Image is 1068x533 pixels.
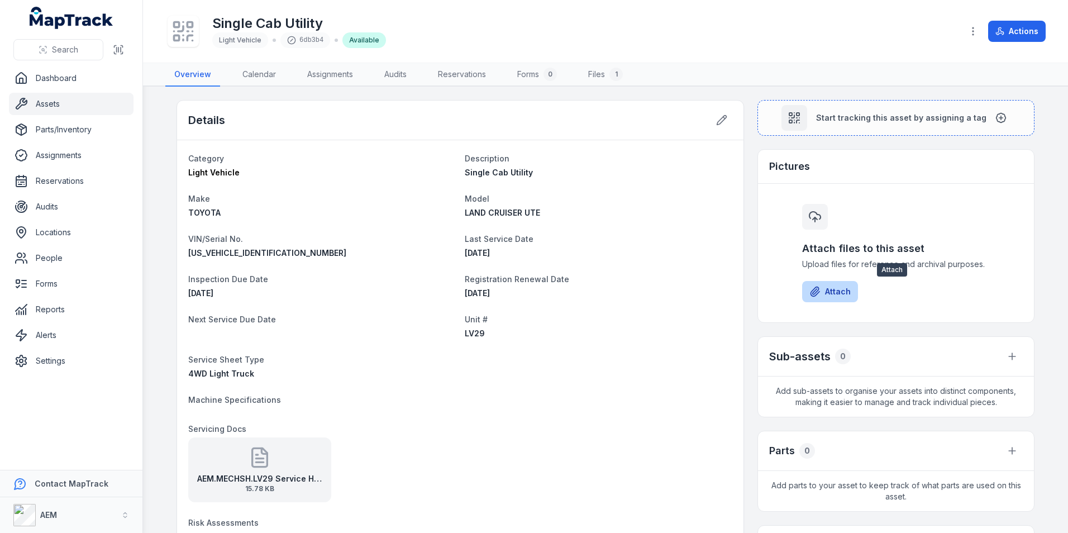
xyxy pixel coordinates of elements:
span: 4WD Light Truck [188,369,254,378]
span: Add parts to your asset to keep track of what parts are used on this asset. [758,471,1034,511]
span: Unit # [465,315,488,324]
h3: Attach files to this asset [802,241,990,256]
span: [US_VEHICLE_IDENTIFICATION_NUMBER] [188,248,346,258]
h1: Single Cab Utility [212,15,386,32]
span: Start tracking this asset by assigning a tag [816,112,986,123]
span: Add sub-assets to organise your assets into distinct components, making it easier to manage and t... [758,377,1034,417]
a: Overview [165,63,220,87]
div: 6db3b4 [280,32,330,48]
time: 20/02/2025, 12:00:00 am [465,248,490,258]
span: LV29 [465,329,485,338]
span: Description [465,154,509,163]
span: VIN/Serial No. [188,234,243,244]
strong: AEM.MECHSH.LV29 Service History [DATE] [197,473,322,484]
strong: AEM [40,510,57,520]
span: Search [52,44,78,55]
span: Model [465,194,489,203]
a: Reservations [429,63,495,87]
a: Assignments [298,63,362,87]
span: [DATE] [188,288,213,298]
h2: Details [188,112,225,128]
time: 17/11/2025, 12:00:00 am [465,288,490,298]
span: 15.78 KB [197,484,322,493]
a: Parts/Inventory [9,118,133,141]
h3: Pictures [769,159,810,174]
span: Light Vehicle [219,36,261,44]
a: Reports [9,298,133,321]
a: Forms0 [508,63,566,87]
div: 1 [609,68,623,81]
strong: Contact MapTrack [35,479,108,488]
a: People [9,247,133,269]
h2: Sub-assets [769,349,831,364]
button: Search [13,39,103,60]
a: Locations [9,221,133,244]
span: Category [188,154,224,163]
button: Start tracking this asset by assigning a tag [757,100,1034,136]
div: 0 [799,443,815,459]
span: Service Sheet Type [188,355,264,364]
span: Servicing Docs [188,424,246,434]
time: 29/12/2027, 12:00:00 am [188,288,213,298]
button: Actions [988,21,1046,42]
span: Registration Renewal Date [465,274,569,284]
span: Attach [877,263,907,277]
h3: Parts [769,443,795,459]
span: Inspection Due Date [188,274,268,284]
a: Audits [9,196,133,218]
span: Light Vehicle [188,168,240,177]
span: Risk Assessments [188,518,259,527]
span: Next Service Due Date [188,315,276,324]
a: Alerts [9,324,133,346]
a: Forms [9,273,133,295]
span: Machine Specifications [188,395,281,404]
div: Available [342,32,386,48]
span: [DATE] [465,288,490,298]
div: 0 [543,68,557,81]
a: Dashboard [9,67,133,89]
a: Files1 [579,63,632,87]
a: Reservations [9,170,133,192]
span: LAND CRUISER UTE [465,208,540,217]
button: Attach [802,281,858,302]
a: Calendar [233,63,285,87]
a: Assignments [9,144,133,166]
a: Audits [375,63,416,87]
span: Last Service Date [465,234,533,244]
span: Upload files for reference and archival purposes. [802,259,990,270]
span: TOYOTA [188,208,221,217]
a: Assets [9,93,133,115]
div: 0 [835,349,851,364]
span: Single Cab Utility [465,168,533,177]
a: MapTrack [30,7,113,29]
span: [DATE] [465,248,490,258]
span: Make [188,194,210,203]
a: Settings [9,350,133,372]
